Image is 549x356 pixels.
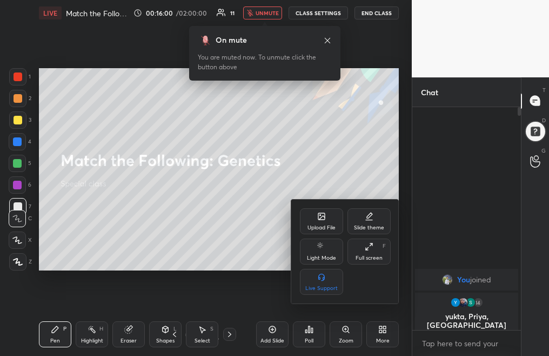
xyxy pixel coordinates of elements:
[307,255,336,261] div: Light Mode
[383,243,386,249] div: F
[305,286,338,291] div: Live Support
[356,255,383,261] div: Full screen
[354,225,384,230] div: Slide theme
[307,225,336,230] div: Upload File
